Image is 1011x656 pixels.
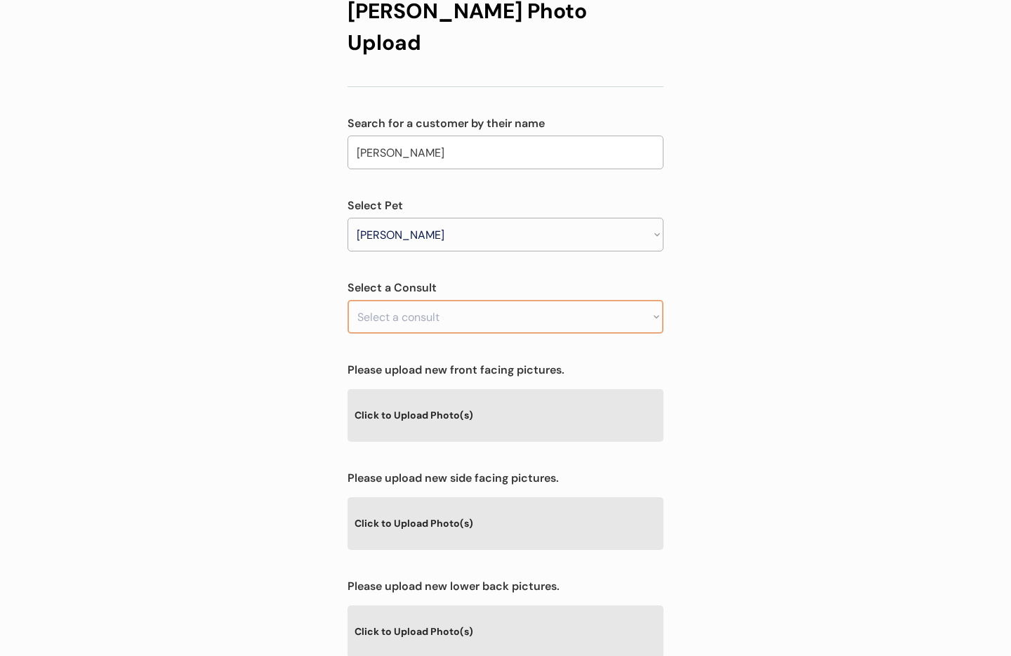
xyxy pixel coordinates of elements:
[348,280,663,296] div: Select a Consult
[348,389,663,440] div: Click to Upload Photo(s)
[348,362,663,379] div: Please upload new front facing pictures.
[348,470,663,487] div: Please upload new side facing pictures.
[348,115,663,132] div: Search for a customer by their name
[348,497,663,549] div: Click to Upload Photo(s)
[348,197,663,214] div: Select Pet
[348,578,663,595] div: Please upload new lower back pictures.
[348,136,663,169] input: Wanda Ward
